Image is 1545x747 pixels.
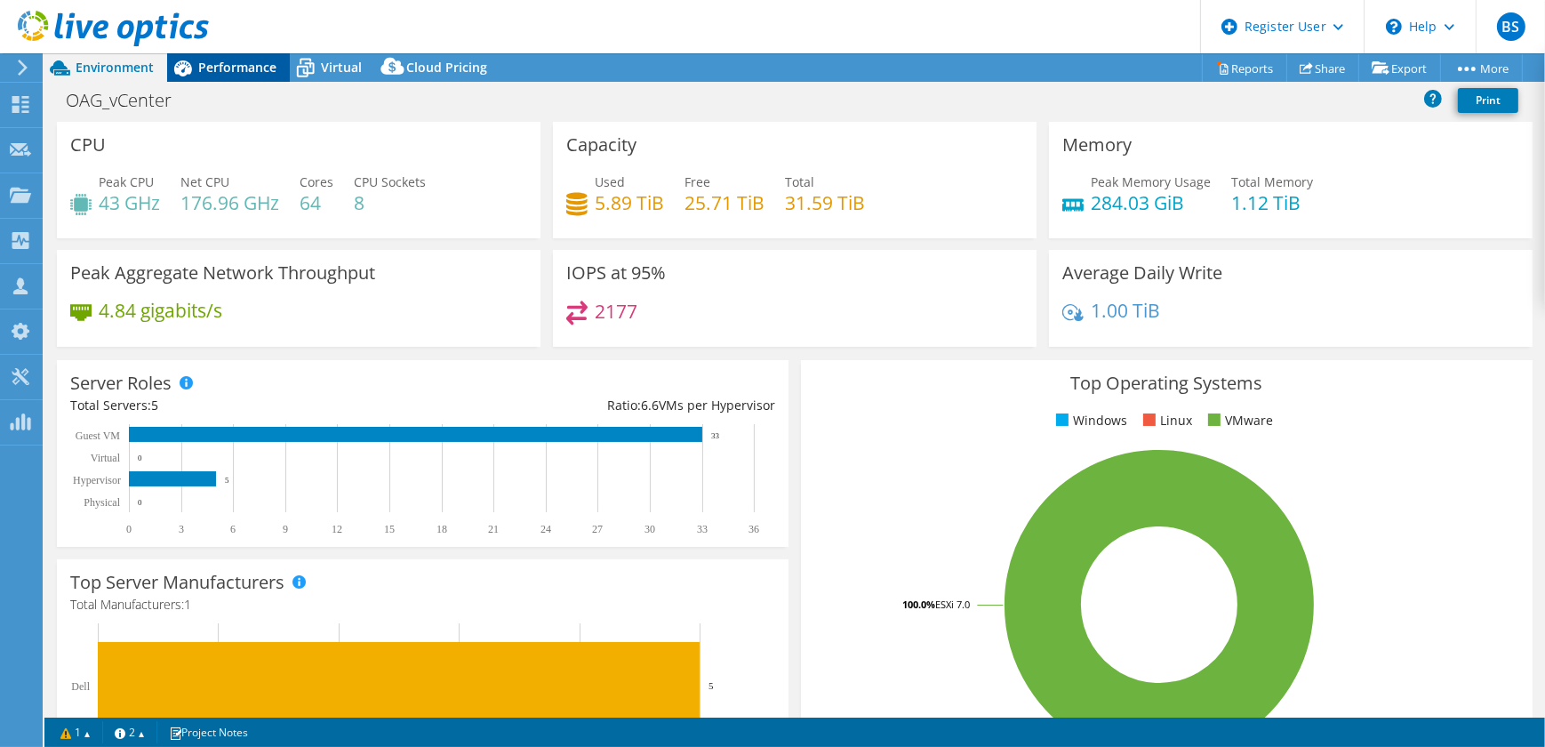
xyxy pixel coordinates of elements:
h4: 8 [354,193,426,213]
h3: Top Operating Systems [814,373,1519,393]
text: 5 [708,680,714,691]
span: Environment [76,59,154,76]
h1: OAG_vCenter [58,91,199,110]
text: 18 [436,523,447,535]
div: Total Servers: [70,396,422,415]
h4: 1.00 TiB [1091,301,1160,320]
a: Project Notes [156,721,260,743]
h4: 5.89 TiB [595,193,664,213]
li: VMware [1204,411,1273,430]
text: 33 [697,523,708,535]
a: More [1440,54,1523,82]
h4: 64 [300,193,333,213]
h4: 43 GHz [99,193,160,213]
h4: Total Manufacturers: [70,595,775,614]
span: 5 [151,397,158,414]
h3: Capacity [566,135,636,155]
svg: \n [1386,19,1402,35]
div: Ratio: VMs per Hypervisor [422,396,774,415]
a: Print [1458,88,1518,113]
span: Net CPU [180,173,229,190]
h3: Average Daily Write [1062,263,1222,283]
span: Peak CPU [99,173,154,190]
text: Dell [71,680,90,693]
a: Reports [1202,54,1287,82]
h3: CPU [70,135,106,155]
span: CPU Sockets [354,173,426,190]
text: Virtual [91,452,121,464]
span: Cloud Pricing [406,59,487,76]
text: 27 [592,523,603,535]
h4: 2177 [595,301,637,321]
text: 36 [748,523,759,535]
text: Guest VM [76,430,120,442]
li: Windows [1052,411,1127,430]
text: 0 [138,498,142,507]
text: 6 [230,523,236,535]
h3: Peak Aggregate Network Throughput [70,263,375,283]
a: 1 [48,721,103,743]
h4: 176.96 GHz [180,193,279,213]
span: 1 [184,596,191,613]
h3: Memory [1062,135,1132,155]
span: Peak Memory Usage [1091,173,1211,190]
h3: IOPS at 95% [566,263,666,283]
text: 3 [179,523,184,535]
span: Used [595,173,625,190]
span: BS [1497,12,1525,41]
span: Total Memory [1231,173,1313,190]
h4: 284.03 GiB [1091,193,1211,213]
a: 2 [102,721,157,743]
text: 24 [540,523,551,535]
text: 9 [283,523,288,535]
a: Export [1358,54,1441,82]
span: Performance [198,59,276,76]
h3: Server Roles [70,373,172,393]
text: 12 [332,523,342,535]
li: Linux [1139,411,1192,430]
span: Cores [300,173,333,190]
text: 15 [384,523,395,535]
text: 21 [488,523,499,535]
text: 33 [711,431,720,440]
h4: 25.71 TiB [684,193,764,213]
span: Virtual [321,59,362,76]
text: 30 [644,523,655,535]
text: 5 [225,476,229,485]
span: Total [785,173,814,190]
h4: 31.59 TiB [785,193,865,213]
a: Share [1286,54,1359,82]
text: Hypervisor [73,474,121,486]
h3: Top Server Manufacturers [70,573,284,592]
span: Free [684,173,710,190]
text: Physical [84,496,120,509]
text: 0 [126,523,132,535]
h4: 1.12 TiB [1231,193,1313,213]
tspan: ESXi 7.0 [935,598,970,611]
h4: 4.84 gigabits/s [99,301,222,320]
span: 6.6 [641,397,659,414]
tspan: 100.0% [902,598,935,611]
text: 0 [138,454,142,462]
